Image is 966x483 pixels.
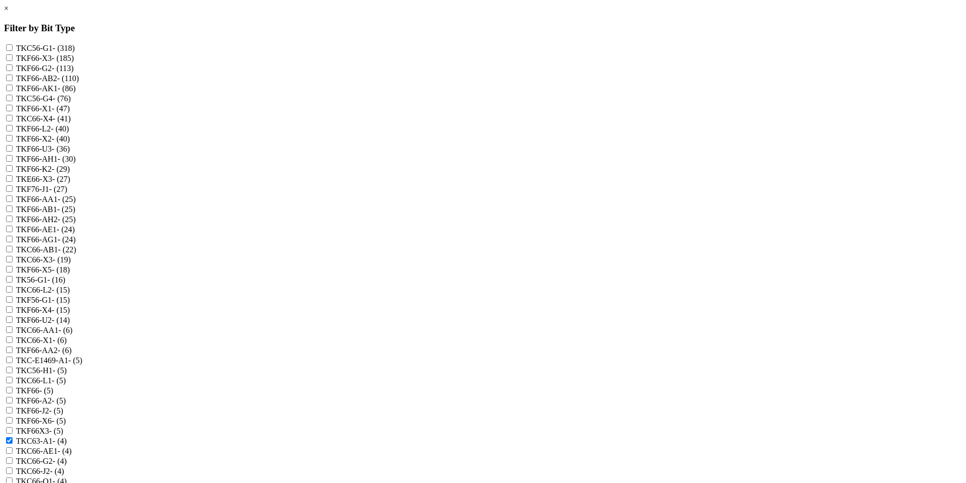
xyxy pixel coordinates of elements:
[16,185,67,193] label: TKF76-J1
[53,114,71,123] span: - (41)
[52,316,70,324] span: - (14)
[52,54,74,62] span: - (185)
[52,376,66,385] span: - (5)
[57,195,75,203] span: - (25)
[52,296,70,304] span: - (15)
[52,175,70,183] span: - (27)
[68,356,83,365] span: - (5)
[16,114,71,123] label: TKC66-X4
[49,406,63,415] span: - (5)
[52,417,66,425] span: - (5)
[52,286,70,294] span: - (15)
[53,336,67,344] span: - (6)
[16,467,64,475] label: TKC66-J2
[16,396,66,405] label: TKF66-A2
[53,457,67,465] span: - (4)
[53,437,67,445] span: - (4)
[16,336,67,344] label: TKC66-X1
[52,396,66,405] span: - (5)
[16,94,71,103] label: TKC56-G4
[49,427,63,435] span: - (5)
[16,417,66,425] label: TKF66-X6
[4,23,962,34] h3: Filter by Bit Type
[16,286,70,294] label: TKC66-L2
[16,205,75,214] label: TKF66-AB1
[16,124,69,133] label: TKF66-L2
[49,185,67,193] span: - (27)
[50,467,64,475] span: - (4)
[16,356,83,365] label: TKC-E1469-A1
[51,124,69,133] span: - (40)
[16,296,70,304] label: TKF56-G1
[57,74,79,83] span: - (110)
[57,215,75,224] span: - (25)
[16,437,67,445] label: TKC63-A1
[16,306,70,314] label: TKF66-X4
[16,104,70,113] label: TKF66-X1
[16,134,70,143] label: TKF66-X2
[16,265,70,274] label: TKF66-X5
[52,306,70,314] span: - (15)
[16,326,72,334] label: TKC66-AA1
[16,84,76,93] label: TKF66-AK1
[16,44,75,52] label: TKC56-G1
[16,235,76,244] label: TKF66-AG1
[39,386,53,395] span: - (5)
[16,155,76,163] label: TKF66-AH1
[57,84,75,93] span: - (86)
[16,366,67,375] label: TKC56-H1
[57,447,71,455] span: - (4)
[16,457,67,465] label: TKC66-G2
[58,245,76,254] span: - (22)
[16,447,72,455] label: TKC66-AE1
[16,386,53,395] label: TKF66
[4,4,9,13] a: ×
[16,64,74,73] label: TKF66-G2
[57,225,75,234] span: - (24)
[16,406,63,415] label: TKF66-J2
[53,94,71,103] span: - (76)
[16,275,65,284] label: TK56-G1
[16,54,74,62] label: TKF66-X3
[52,104,70,113] span: - (47)
[16,165,70,173] label: TKF66-K2
[57,155,75,163] span: - (30)
[52,64,73,73] span: - (113)
[16,316,70,324] label: TKF66-U2
[53,255,71,264] span: - (19)
[52,134,70,143] span: - (40)
[58,326,72,334] span: - (6)
[16,245,76,254] label: TKC66-AB1
[57,346,71,355] span: - (6)
[16,74,79,83] label: TKF66-AB2
[52,265,70,274] span: - (18)
[16,376,66,385] label: TKC66-L1
[52,145,70,153] span: - (36)
[16,145,70,153] label: TKF66-U3
[16,175,70,183] label: TKE66-X3
[16,255,71,264] label: TKC66-X3
[52,165,70,173] span: - (29)
[57,235,75,244] span: - (24)
[16,195,76,203] label: TKF66-AA1
[16,215,76,224] label: TKF66-AH2
[16,427,63,435] label: TKF66X3
[16,346,72,355] label: TKF66-AA2
[57,205,75,214] span: - (25)
[53,44,75,52] span: - (318)
[53,366,67,375] span: - (5)
[16,225,75,234] label: TKF66-AE1
[47,275,65,284] span: - (16)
